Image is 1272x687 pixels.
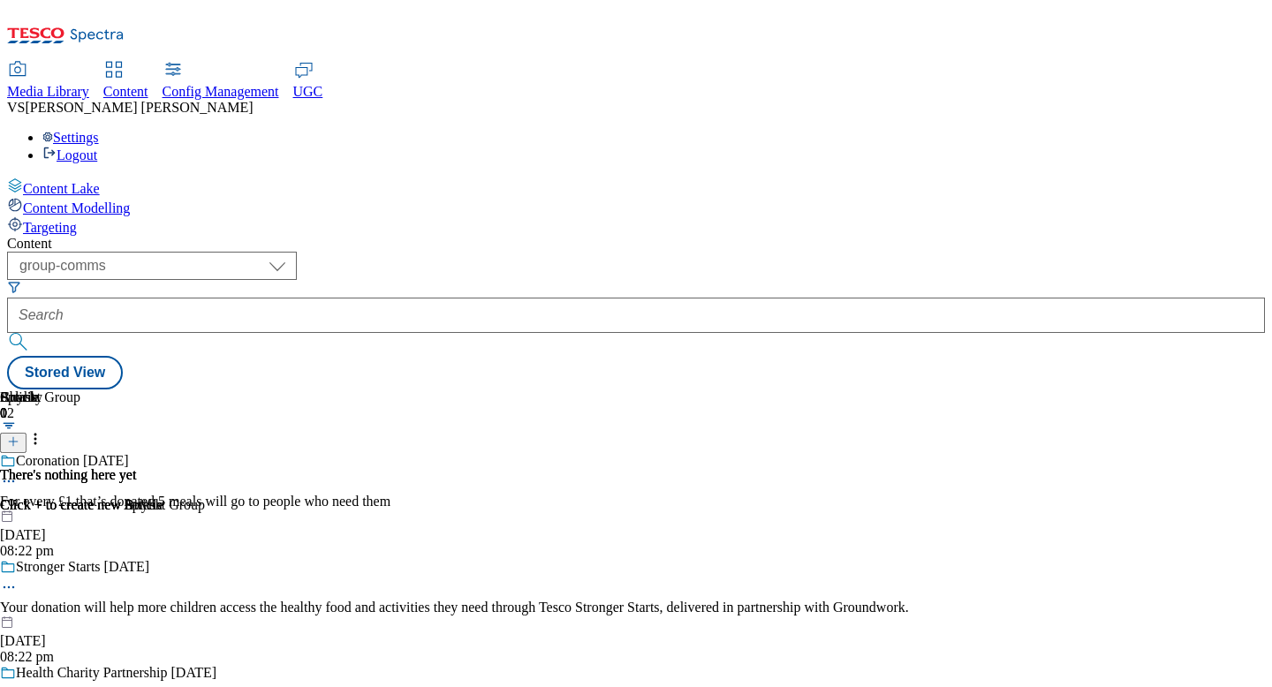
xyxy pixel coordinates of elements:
[23,200,130,215] span: Content Modelling
[163,84,279,99] span: Config Management
[103,63,148,100] a: Content
[23,220,77,235] span: Targeting
[42,147,97,162] a: Logout
[25,100,253,115] span: [PERSON_NAME] [PERSON_NAME]
[23,181,100,196] span: Content Lake
[7,197,1265,216] a: Content Modelling
[163,63,279,100] a: Config Management
[103,84,148,99] span: Content
[42,130,99,145] a: Settings
[7,177,1265,197] a: Content Lake
[7,356,123,389] button: Stored View
[7,298,1265,333] input: Search
[7,84,89,99] span: Media Library
[293,84,323,99] span: UGC
[7,280,21,294] svg: Search Filters
[16,559,149,575] div: Stronger Starts [DATE]
[293,63,323,100] a: UGC
[7,100,25,115] span: VS
[7,216,1265,236] a: Targeting
[16,665,216,681] div: Health Charity Partnership [DATE]
[7,236,1265,252] div: Content
[7,63,89,100] a: Media Library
